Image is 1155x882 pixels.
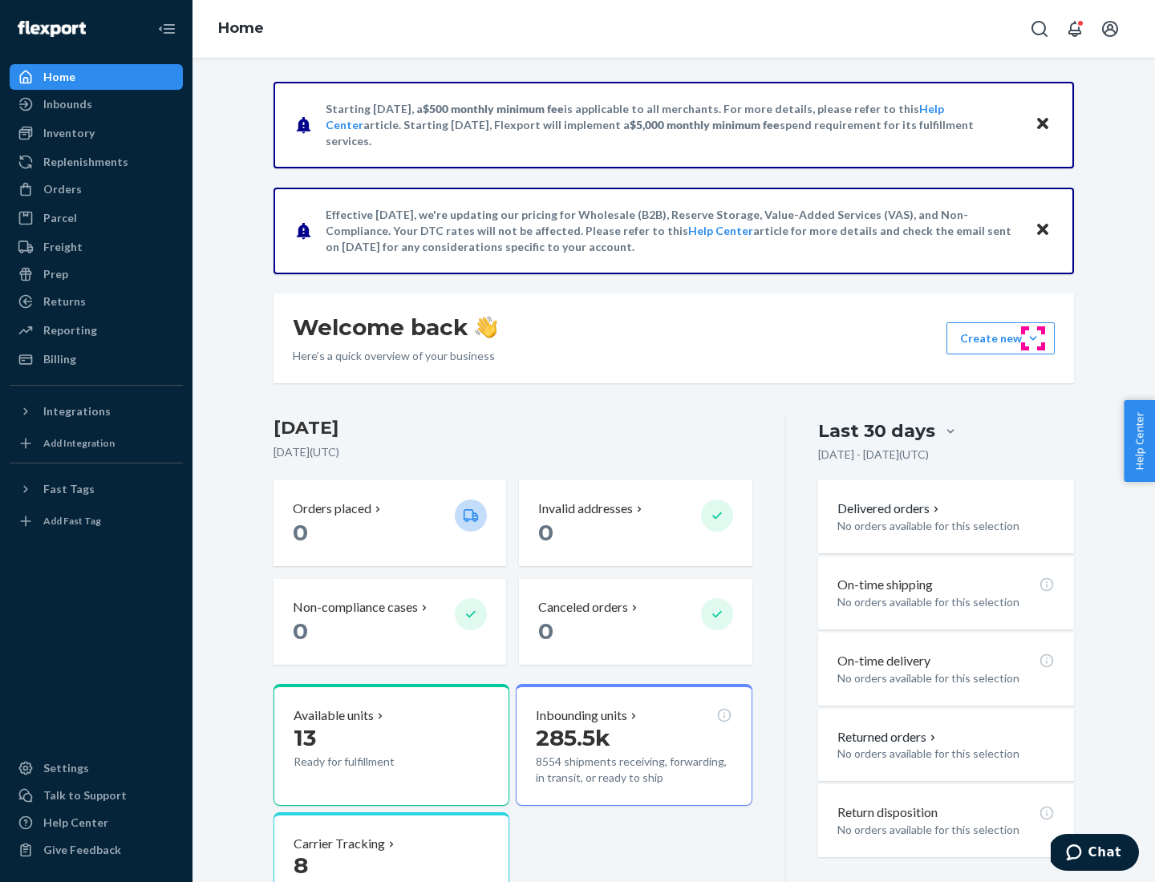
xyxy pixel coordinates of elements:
span: 0 [293,519,308,546]
div: Returns [43,293,86,310]
div: Inbounds [43,96,92,112]
a: Settings [10,755,183,781]
button: Create new [946,322,1055,354]
a: Home [10,64,183,90]
span: 13 [294,724,316,751]
img: hand-wave emoji [475,316,497,338]
button: Close [1032,219,1053,242]
a: Help Center [688,224,753,237]
a: Billing [10,346,183,372]
a: Help Center [10,810,183,835]
div: Add Fast Tag [43,514,101,528]
button: Help Center [1124,400,1155,482]
p: [DATE] - [DATE] ( UTC ) [818,447,929,463]
button: Close [1032,113,1053,136]
p: On-time delivery [837,652,930,670]
p: No orders available for this selection [837,746,1055,762]
span: 0 [538,519,553,546]
div: Integrations [43,403,111,419]
button: Fast Tags [10,476,183,502]
a: Prep [10,261,183,287]
a: Reporting [10,318,183,343]
button: Open account menu [1094,13,1126,45]
p: No orders available for this selection [837,822,1055,838]
button: Returned orders [837,728,939,746]
button: Inbounding units285.5k8554 shipments receiving, forwarding, in transit, or ready to ship [516,684,752,806]
div: Parcel [43,210,77,226]
a: Add Fast Tag [10,508,183,534]
div: Prep [43,266,68,282]
span: 0 [538,617,553,645]
div: Freight [43,239,83,255]
div: Help Center [43,815,108,831]
h1: Welcome back [293,313,497,342]
div: Inventory [43,125,95,141]
p: Inbounding units [536,706,627,725]
a: Returns [10,289,183,314]
img: Flexport logo [18,21,86,37]
a: Orders [10,176,183,202]
p: Starting [DATE], a is applicable to all merchants. For more details, please refer to this article... [326,101,1019,149]
p: Canceled orders [538,598,628,617]
a: Replenishments [10,149,183,175]
a: Add Integration [10,431,183,456]
button: Canceled orders 0 [519,579,752,665]
p: Ready for fulfillment [294,754,442,770]
button: Orders placed 0 [274,480,506,566]
a: Inventory [10,120,183,146]
ol: breadcrumbs [205,6,277,52]
span: 8 [294,852,308,879]
div: Orders [43,181,82,197]
p: Here’s a quick overview of your business [293,348,497,364]
a: Home [218,19,264,37]
p: No orders available for this selection [837,594,1055,610]
button: Available units13Ready for fulfillment [274,684,509,806]
button: Open notifications [1059,13,1091,45]
p: No orders available for this selection [837,518,1055,534]
div: Talk to Support [43,787,127,803]
div: Home [43,69,75,85]
p: On-time shipping [837,576,933,594]
p: Effective [DATE], we're updating our pricing for Wholesale (B2B), Reserve Storage, Value-Added Se... [326,207,1019,255]
span: 285.5k [536,724,610,751]
div: Replenishments [43,154,128,170]
button: Give Feedback [10,837,183,863]
span: $500 monthly minimum fee [423,102,564,115]
div: Last 30 days [818,419,935,443]
p: Available units [294,706,374,725]
button: Close Navigation [151,13,183,45]
div: Reporting [43,322,97,338]
p: 8554 shipments receiving, forwarding, in transit, or ready to ship [536,754,731,786]
button: Integrations [10,399,183,424]
div: Give Feedback [43,842,121,858]
h3: [DATE] [274,415,752,441]
div: Billing [43,351,76,367]
span: $5,000 monthly minimum fee [630,118,780,131]
p: No orders available for this selection [837,670,1055,686]
iframe: Opens a widget where you can chat to one of our agents [1051,834,1139,874]
button: Delivered orders [837,500,942,518]
p: Carrier Tracking [294,835,385,853]
p: Non-compliance cases [293,598,418,617]
button: Talk to Support [10,783,183,808]
div: Settings [43,760,89,776]
a: Inbounds [10,91,183,117]
a: Parcel [10,205,183,231]
button: Non-compliance cases 0 [274,579,506,665]
button: Invalid addresses 0 [519,480,752,566]
div: Fast Tags [43,481,95,497]
a: Freight [10,234,183,260]
p: Return disposition [837,803,938,822]
p: Orders placed [293,500,371,518]
p: Invalid addresses [538,500,633,518]
div: Add Integration [43,436,115,450]
p: [DATE] ( UTC ) [274,444,752,460]
button: Open Search Box [1023,13,1056,45]
span: 0 [293,617,308,645]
